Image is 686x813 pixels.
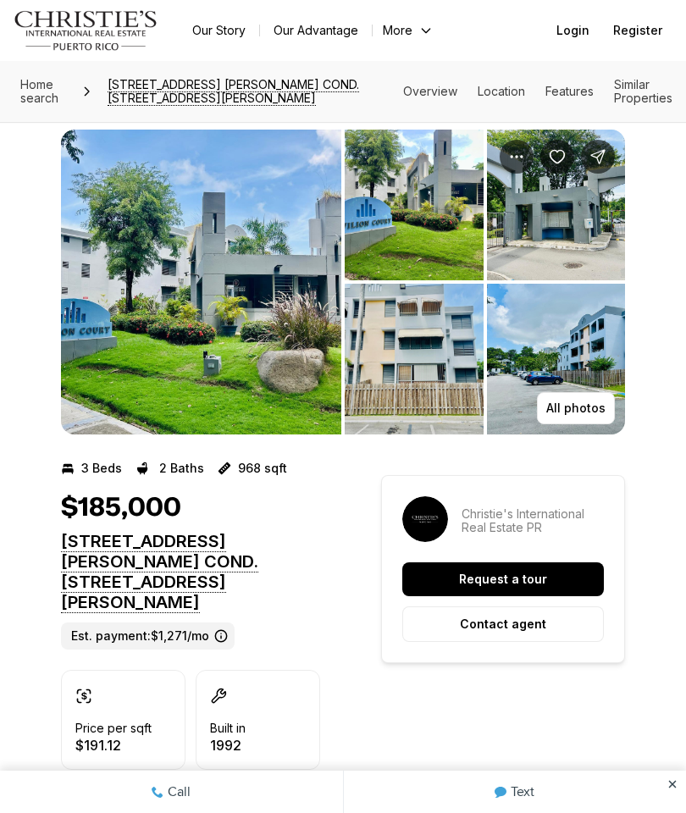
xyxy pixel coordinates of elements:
a: Skip to: Similar Properties [614,77,672,105]
button: Save Property: 161 AVE. CESAR GONZALEZ COND. PAVILLION COURT #10B [540,140,574,174]
button: View image gallery [487,130,626,280]
p: Request a tour [459,572,547,586]
button: 2 Baths [136,455,204,482]
span: Register [613,24,662,37]
p: 968 sqft [238,462,287,475]
a: Our Story [179,19,259,42]
button: View image gallery [61,130,341,434]
img: logo [14,10,158,51]
a: Skip to: Overview [403,84,457,98]
button: Share Property: 161 AVE. CESAR GONZALEZ COND. PAVILLION COURT #10B [581,140,615,174]
button: All photos [537,392,615,424]
button: Property options [500,140,534,174]
button: View image gallery [345,130,484,280]
p: 2 Baths [159,462,204,475]
label: Est. payment: $1,271/mo [61,622,235,650]
button: Login [546,14,600,47]
button: More [373,19,444,42]
a: Skip to: Location [478,84,525,98]
button: Contact agent [402,606,604,642]
button: Register [603,14,672,47]
p: Christie's International Real Estate PR [462,507,604,534]
a: Skip to: Features [545,84,594,98]
p: $191.12 [75,738,152,752]
p: All photos [546,401,606,415]
span: Login [556,24,589,37]
a: Our Advantage [260,19,372,42]
div: Listing Photos [61,130,625,434]
button: View image gallery [487,284,626,434]
button: Request a tour [402,562,604,596]
p: Price per sqft [75,722,152,735]
p: Contact agent [460,617,546,631]
nav: Page section menu [403,78,672,105]
h1: $185,000 [61,492,181,524]
li: 1 of 6 [61,130,341,434]
p: 3 Beds [81,462,122,475]
p: 1992 [210,738,246,752]
p: Built in [210,722,246,735]
span: Home search [20,77,58,105]
li: 2 of 6 [345,130,625,434]
a: Home search [14,71,74,112]
button: View image gallery [345,284,484,434]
